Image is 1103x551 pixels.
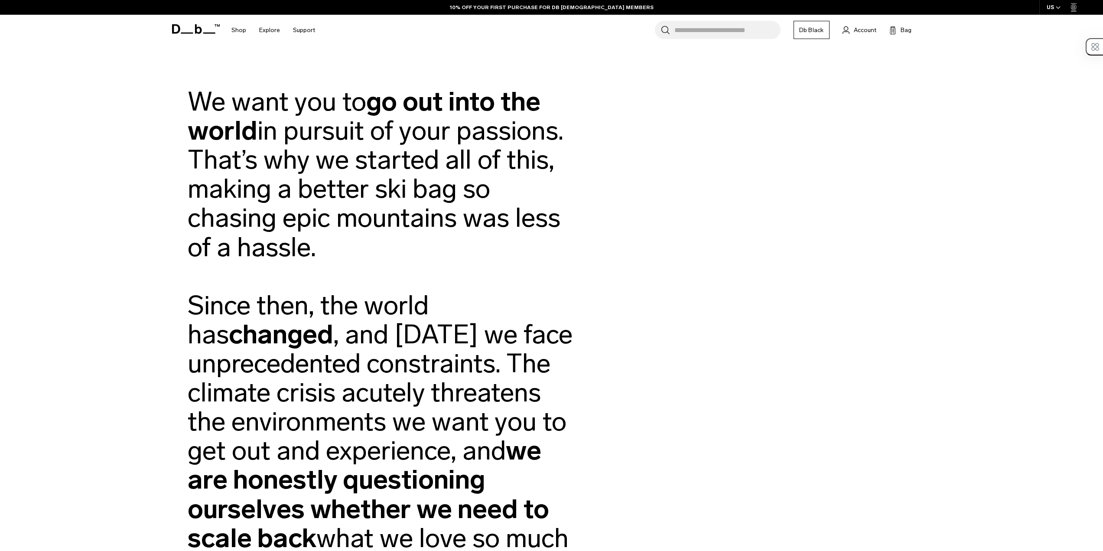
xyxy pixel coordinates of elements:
[259,15,280,46] a: Explore
[450,3,654,11] a: 10% OFF YOUR FIRST PURCHASE FOR DB [DEMOGRAPHIC_DATA] MEMBERS
[901,26,911,35] span: Bag
[854,26,876,35] span: Account
[843,25,876,35] a: Account
[889,25,911,35] button: Bag
[231,15,246,46] a: Shop
[293,15,315,46] a: Support
[794,21,830,39] a: Db Black
[225,15,322,46] nav: Main Navigation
